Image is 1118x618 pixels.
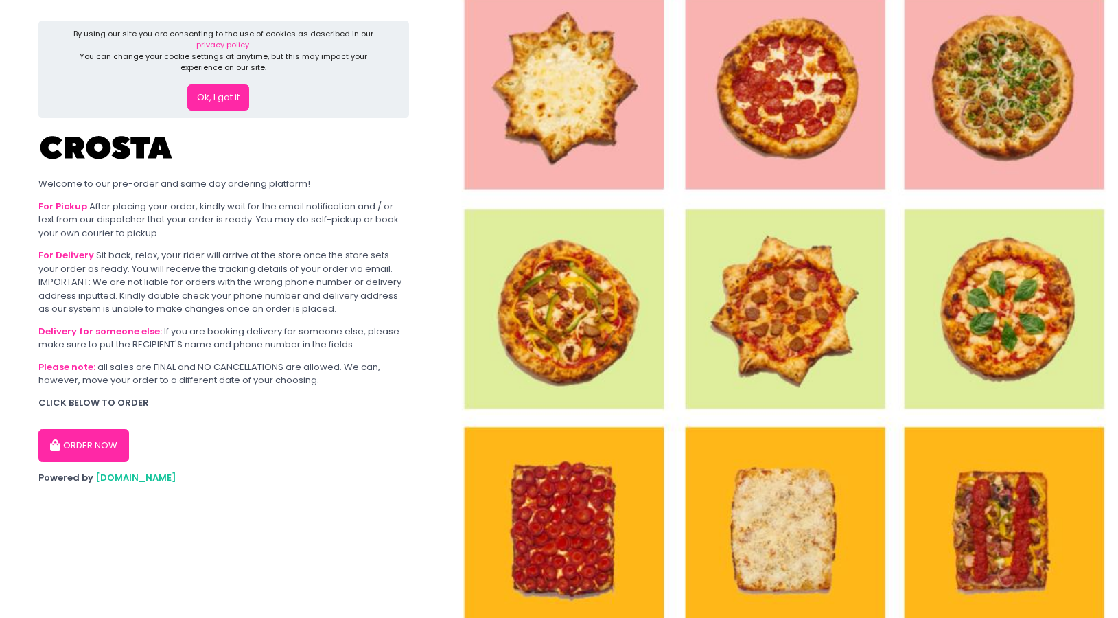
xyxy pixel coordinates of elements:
[38,127,176,168] img: Crosta Pizzeria
[196,39,251,50] a: privacy policy.
[38,249,409,316] div: Sit back, relax, your rider will arrive at the store once the store sets your order as ready. You...
[38,200,87,213] b: For Pickup
[38,325,409,352] div: If you are booking delivery for someone else, please make sure to put the RECIPIENT'S name and ph...
[38,360,95,374] b: Please note:
[38,471,409,485] div: Powered by
[38,396,409,410] div: CLICK BELOW TO ORDER
[38,429,129,462] button: ORDER NOW
[95,471,176,484] a: [DOMAIN_NAME]
[38,249,94,262] b: For Delivery
[187,84,249,111] button: Ok, I got it
[38,177,409,191] div: Welcome to our pre-order and same day ordering platform!
[62,28,386,73] div: By using our site you are consenting to the use of cookies as described in our You can change you...
[38,325,162,338] b: Delivery for someone else:
[38,200,409,240] div: After placing your order, kindly wait for the email notification and / or text from our dispatche...
[38,360,409,387] div: all sales are FINAL and NO CANCELLATIONS are allowed. We can, however, move your order to a diffe...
